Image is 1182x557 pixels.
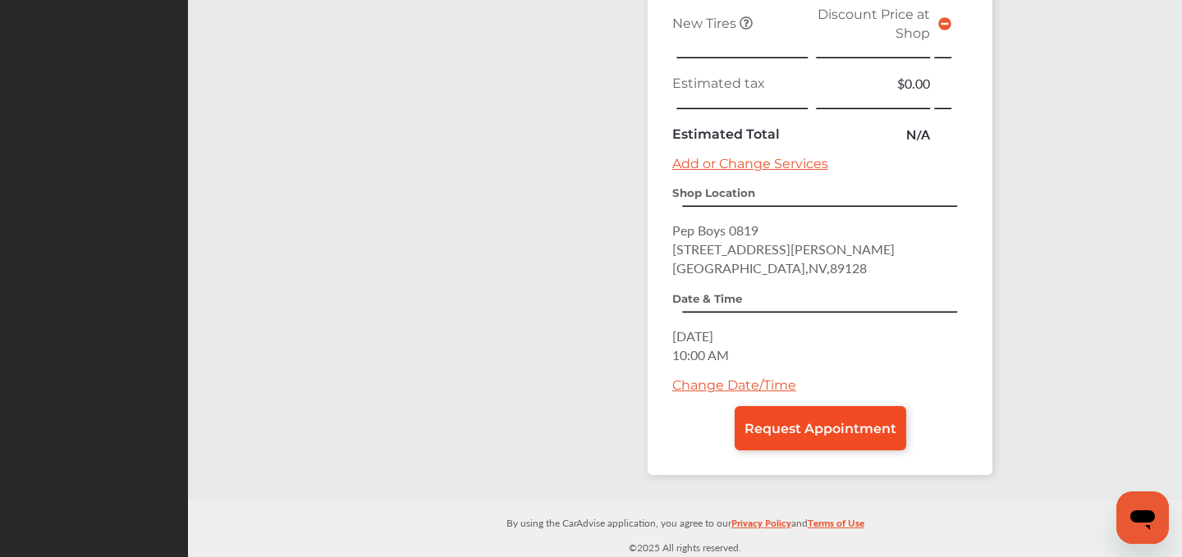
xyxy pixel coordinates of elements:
[818,7,930,41] span: Discount Price at Shop
[813,121,934,148] td: N/A
[672,345,729,364] span: 10:00 AM
[672,156,828,171] a: Add or Change Services
[188,514,1182,531] p: By using the CarAdvise application, you agree to our and
[672,326,713,345] span: [DATE]
[672,240,895,258] span: [STREET_ADDRESS][PERSON_NAME]
[672,186,755,199] strong: Shop Location
[672,292,742,305] strong: Date & Time
[668,121,813,148] td: Estimated Total
[672,377,796,393] a: Change Date/Time
[1116,491,1169,544] iframe: Button to launch messaging window
[668,70,813,97] td: Estimated tax
[731,514,791,539] a: Privacy Policy
[672,258,867,277] span: [GEOGRAPHIC_DATA] , NV , 89128
[672,16,740,31] span: New Tires
[808,514,864,539] a: Terms of Use
[813,70,934,97] td: $0.00
[744,421,896,436] span: Request Appointment
[672,221,758,240] span: Pep Boys 0819
[735,406,906,450] a: Request Appointment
